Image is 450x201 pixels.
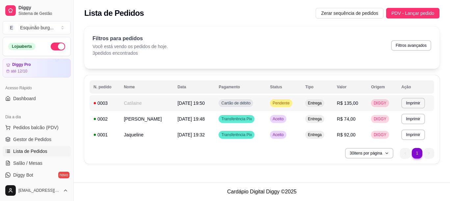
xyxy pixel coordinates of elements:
[337,132,356,137] span: R$ 92,00
[220,116,253,122] span: Transferência Pix
[120,111,173,127] td: [PERSON_NAME]
[120,127,173,143] td: Jaqueline
[18,5,68,11] span: Diggy
[397,80,434,94] th: Ação
[120,95,173,111] td: Catilaine
[74,182,450,201] footer: Cardápio Digital Diggy © 2025
[220,132,253,137] span: Transferência Pix
[306,116,323,122] span: Entrega
[397,145,437,162] nav: pagination navigation
[93,100,116,106] div: 0003
[3,134,71,145] a: Gestor de Pedidos
[3,158,71,168] a: Salão / Mesas
[12,62,31,67] article: Diggy Pro
[120,80,173,94] th: Nome
[271,100,291,106] span: Pendente
[337,116,356,122] span: R$ 74,00
[321,10,378,17] span: Zerar sequência de pedidos
[271,132,285,137] span: Aceito
[93,116,116,122] div: 0002
[11,69,27,74] article: até 12/10
[13,124,59,131] span: Pedidos balcão (PDV)
[367,80,397,94] th: Origem
[18,11,68,16] span: Sistema de Gestão
[3,122,71,133] button: Pedidos balcão (PDV)
[20,24,54,31] div: Esquinão burg ...
[401,98,425,108] button: Imprimir
[316,8,384,18] button: Zerar sequência de pedidos
[3,21,71,34] button: Select a team
[13,95,36,102] span: Dashboard
[13,148,47,155] span: Lista de Pedidos
[401,129,425,140] button: Imprimir
[173,80,215,94] th: Data
[306,100,323,106] span: Entrega
[372,116,388,122] span: DIGGY
[345,148,393,158] button: 30itens por página
[220,100,252,106] span: Cartão de débito
[84,8,144,18] h2: Lista de Pedidos
[301,80,333,94] th: Tipo
[372,100,388,106] span: DIGGY
[401,114,425,124] button: Imprimir
[266,80,301,94] th: Status
[333,80,367,94] th: Valor
[93,35,168,43] p: Filtros para pedidos
[177,100,205,106] span: [DATE] 19:50
[391,40,431,51] button: Filtros avançados
[3,183,71,198] button: [EMAIL_ADDRESS][DOMAIN_NAME]
[337,100,358,106] span: R$ 135,00
[215,80,266,94] th: Pagamento
[93,50,168,56] p: 3 pedidos encontrados
[372,132,388,137] span: DIGGY
[177,132,205,137] span: [DATE] 19:32
[271,116,285,122] span: Aceito
[3,3,71,18] a: DiggySistema de Gestão
[306,132,323,137] span: Entrega
[177,116,205,122] span: [DATE] 19:48
[90,80,120,94] th: N. pedido
[8,43,36,50] div: Loja aberta
[3,83,71,93] div: Acesso Rápido
[18,188,60,193] span: [EMAIL_ADDRESS][DOMAIN_NAME]
[51,43,65,50] button: Alterar Status
[3,146,71,157] a: Lista de Pedidos
[3,59,71,77] a: Diggy Proaté 12/10
[93,43,168,50] p: Você está vendo os pedidos de hoje.
[13,172,33,178] span: Diggy Bot
[8,24,15,31] span: E
[412,148,422,158] li: pagination item 1 active
[3,112,71,122] div: Dia a dia
[386,8,439,18] button: PDV - Lançar pedido
[13,136,51,143] span: Gestor de Pedidos
[13,160,42,166] span: Salão / Mesas
[391,10,434,17] span: PDV - Lançar pedido
[3,93,71,104] a: Dashboard
[93,131,116,138] div: 0001
[3,170,71,180] a: Diggy Botnovo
